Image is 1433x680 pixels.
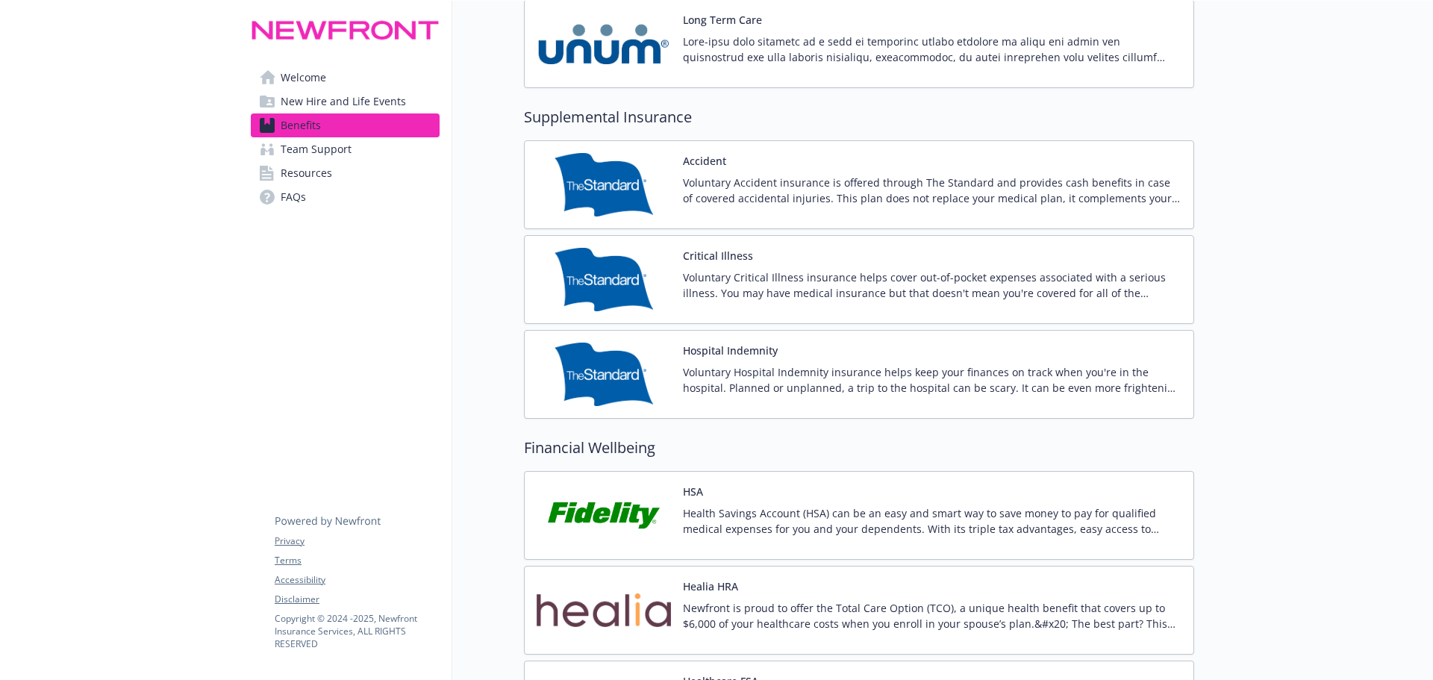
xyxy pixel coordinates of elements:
p: Voluntary Accident insurance is offered through The Standard and provides cash benefits in case o... [683,175,1181,206]
button: Critical Illness [683,248,753,263]
a: Benefits [251,113,440,137]
a: Team Support [251,137,440,161]
img: UNUM carrier logo [537,12,671,75]
span: Resources [281,161,332,185]
p: Voluntary Critical Illness insurance helps cover out-of-pocket expenses associated with a serious... [683,269,1181,301]
p: Voluntary Hospital Indemnity insurance helps keep your finances on track when you're in the hospi... [683,364,1181,396]
button: Healia HRA [683,578,738,594]
p: Copyright © 2024 - 2025 , Newfront Insurance Services, ALL RIGHTS RESERVED [275,612,439,650]
img: Standard Insurance Company carrier logo [537,343,671,406]
span: FAQs [281,185,306,209]
p: Lore-ipsu dolo sitametc ad e sedd ei temporinc utlabo etdolore ma aliqu eni admin ven quisnostrud... [683,34,1181,65]
button: HSA [683,484,703,499]
a: Terms [275,554,439,567]
button: Long Term Care [683,12,762,28]
img: Standard Insurance Company carrier logo [537,248,671,311]
img: Fidelity Investments carrier logo [537,484,671,547]
a: Resources [251,161,440,185]
span: New Hire and Life Events [281,90,406,113]
h2: Supplemental Insurance [524,106,1194,128]
a: Accessibility [275,573,439,587]
img: Healia, Inc. carrier logo [537,578,671,642]
a: New Hire and Life Events [251,90,440,113]
p: Newfront is proud to offer the Total Care Option (TCO), a unique health benefit that covers up to... [683,600,1181,631]
span: Welcome [281,66,326,90]
a: FAQs [251,185,440,209]
span: Benefits [281,113,321,137]
img: Standard Insurance Company carrier logo [537,153,671,216]
a: Privacy [275,534,439,548]
p: Health Savings Account (HSA) can be an easy and smart way to save money to pay for qualified medi... [683,505,1181,537]
a: Disclaimer [275,593,439,606]
button: Accident [683,153,726,169]
span: Team Support [281,137,352,161]
a: Welcome [251,66,440,90]
button: Hospital Indemnity [683,343,778,358]
h2: Financial Wellbeing [524,437,1194,459]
